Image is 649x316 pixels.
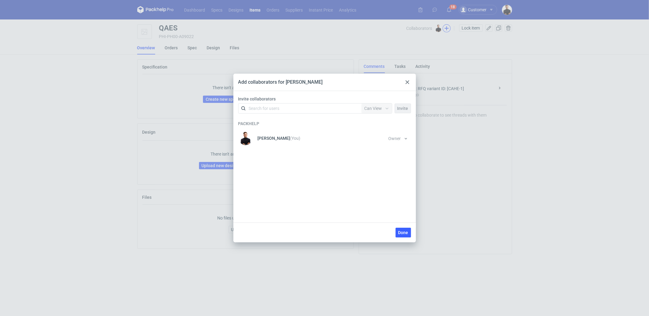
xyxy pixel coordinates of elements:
[386,134,410,143] button: Owner
[238,131,253,146] div: Tomasz Kubiak
[397,106,408,111] span: Invite
[238,79,323,86] div: Add collaborators for [PERSON_NAME]
[396,228,411,237] button: Done
[389,136,401,141] span: Owner
[239,132,252,145] img: Tomasz Kubiak
[258,136,301,141] p: [PERSON_NAME]
[398,230,408,235] span: Done
[238,96,413,102] label: Invite collaborators
[290,136,301,141] small: (You)
[395,104,411,113] button: Invite
[249,105,280,111] div: Search for users
[238,121,410,126] h3: Packhelp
